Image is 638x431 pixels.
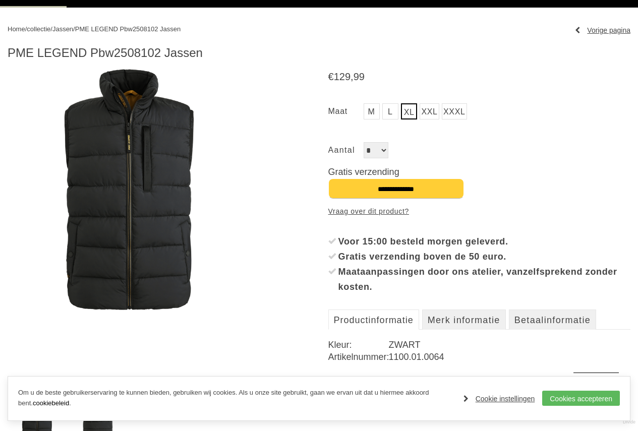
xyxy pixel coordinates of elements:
[338,234,630,249] div: Voor 15:00 besteld morgen geleverd.
[328,204,409,219] a: Vraag over dit product?
[463,391,535,406] a: Cookie instellingen
[575,23,630,38] a: Vorige pagina
[18,388,453,409] p: Om u de beste gebruikerservaring te kunnen bieden, gebruiken wij cookies. Als u onze site gebruik...
[420,103,439,119] a: XXL
[364,103,380,119] a: M
[328,71,334,82] span: €
[351,71,354,82] span: ,
[310,68,553,311] img: PME LEGEND Pbw2508102 Jassen
[328,264,630,294] li: Maataanpassingen door ons atelier, vanzelfsprekend zonder kosten.
[33,399,69,407] a: cookiebeleid
[8,68,251,311] img: PME LEGEND Pbw2508102 Jassen
[388,351,630,363] dd: 1100.01.0064
[328,339,389,351] dt: Kleur:
[25,25,27,33] span: /
[382,103,398,119] a: L
[328,310,419,330] a: Productinformatie
[334,71,351,82] span: 129
[50,25,52,33] span: /
[328,167,399,177] span: Gratis verzending
[328,103,630,122] ul: Maat
[442,103,467,119] a: XXXL
[338,249,630,264] div: Gratis verzending boven de 50 euro.
[388,339,630,351] dd: ZWART
[73,25,75,33] span: /
[542,391,620,406] a: Cookies accepteren
[573,373,619,418] a: Terug naar boven
[354,71,365,82] span: 99
[27,25,50,33] a: collectie
[328,351,389,363] dt: Artikelnummer:
[8,45,630,60] h1: PME LEGEND Pbw2508102 Jassen
[509,310,596,330] a: Betaalinformatie
[422,310,506,330] a: Merk informatie
[8,25,25,33] a: Home
[328,142,364,158] label: Aantal
[52,25,73,33] a: Jassen
[401,103,417,119] a: XL
[75,25,181,33] a: PME LEGEND Pbw2508102 Jassen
